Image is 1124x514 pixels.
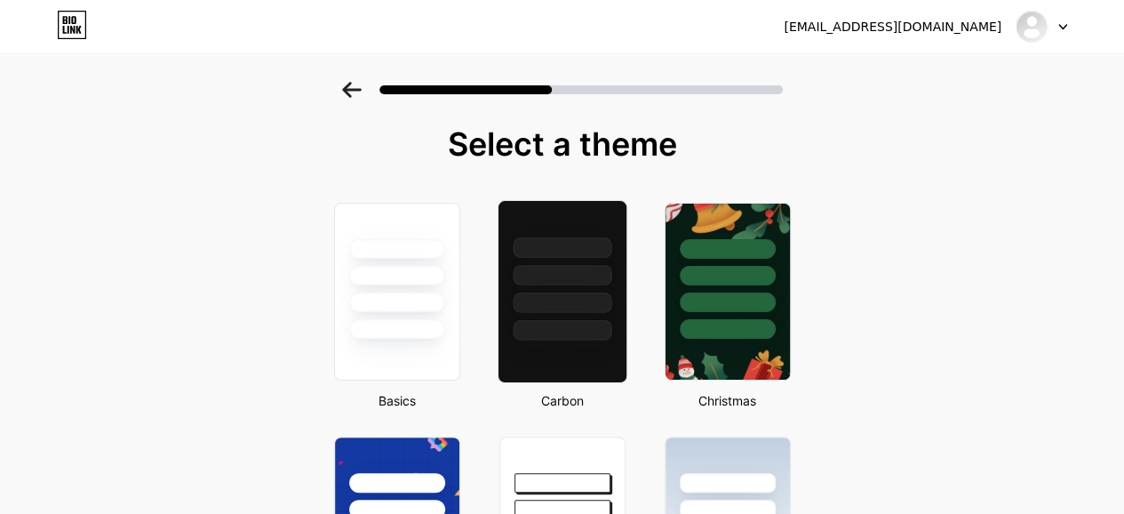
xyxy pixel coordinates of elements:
div: Select a theme [327,126,798,162]
div: Carbon [494,391,631,410]
div: Christmas [659,391,796,410]
img: pastamood [1015,10,1048,44]
div: Basics [329,391,466,410]
div: [EMAIL_ADDRESS][DOMAIN_NAME] [784,18,1001,36]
